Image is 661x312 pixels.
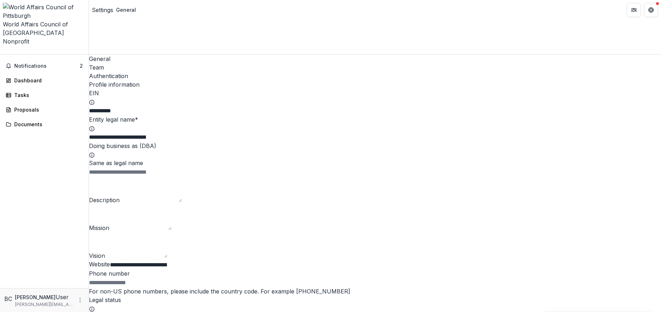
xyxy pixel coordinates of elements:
h2: Profile information [89,80,661,89]
img: World Affairs Council of Pittsburgh [3,3,86,20]
div: General [116,6,136,14]
div: Dashboard [14,77,80,84]
div: Documents [14,121,80,128]
label: Entity legal name [89,116,138,123]
div: Betty Cruz [4,295,12,303]
p: [PERSON_NAME][EMAIL_ADDRESS][DOMAIN_NAME] [15,301,73,308]
label: Legal status [89,296,121,303]
label: Doing business as (DBA) [89,142,156,149]
a: Authentication [89,72,661,80]
a: Documents [3,118,86,130]
p: [PERSON_NAME] [15,293,56,301]
a: Team [89,63,661,72]
a: Settings [92,6,113,14]
span: Same as legal name [89,159,143,167]
label: Vision [89,252,105,259]
a: Proposals [3,104,86,116]
div: Proposals [14,106,80,113]
button: Partners [627,3,641,17]
label: Website [89,261,110,268]
a: Tasks [3,89,86,101]
button: Notifications2 [3,60,86,72]
div: For non-US phone numbers, please include the country code. For example [PHONE_NUMBER] [89,287,661,296]
label: EIN [89,89,99,97]
label: Description [89,196,120,204]
p: User [56,293,69,301]
div: World Affairs Council of [GEOGRAPHIC_DATA] [3,20,86,37]
span: Notifications [14,63,80,69]
button: More [76,296,84,305]
span: 2 [80,63,83,69]
a: Dashboard [3,75,86,86]
nav: breadcrumb [92,5,139,15]
div: Tasks [14,91,80,99]
a: General [89,55,661,63]
span: Nonprofit [3,38,29,45]
label: Phone number [89,270,130,277]
button: Get Help [644,3,658,17]
label: Mission [89,224,109,231]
